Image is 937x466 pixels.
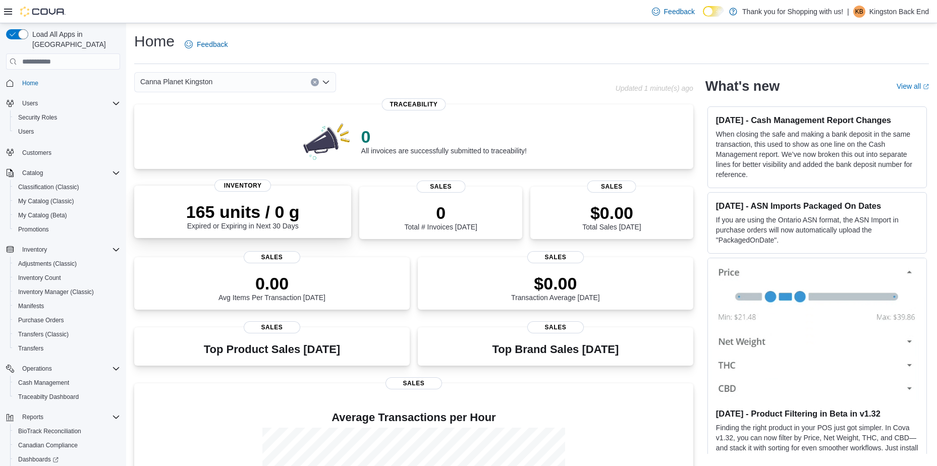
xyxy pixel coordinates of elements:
span: Transfers [14,342,120,355]
span: Inventory Count [18,274,61,282]
svg: External link [923,84,929,90]
div: Expired or Expiring in Next 30 Days [186,202,300,230]
span: Traceabilty Dashboard [18,393,79,401]
h2: What's new [705,78,780,94]
a: BioTrack Reconciliation [14,425,85,437]
h3: Top Product Sales [DATE] [204,343,340,356]
button: Users [10,125,124,139]
span: Customers [18,146,120,158]
button: Catalog [2,166,124,180]
h3: [DATE] - Cash Management Report Changes [716,115,918,125]
p: $0.00 [582,203,641,223]
p: Updated 1 minute(s) ago [616,84,693,92]
span: Reports [22,413,43,421]
button: Inventory [2,243,124,257]
button: My Catalog (Classic) [10,194,124,208]
span: Purchase Orders [14,314,120,326]
p: 165 units / 0 g [186,202,300,222]
button: BioTrack Reconciliation [10,424,124,438]
span: Adjustments (Classic) [14,258,120,270]
span: Traceabilty Dashboard [14,391,120,403]
button: My Catalog (Beta) [10,208,124,222]
span: Canadian Compliance [14,439,120,451]
a: View allExternal link [897,82,929,90]
a: Feedback [181,34,232,54]
span: Transfers (Classic) [14,328,120,340]
a: Home [18,77,42,89]
a: My Catalog (Beta) [14,209,71,221]
span: Operations [18,363,120,375]
span: Catalog [22,169,43,177]
span: Sales [416,181,465,193]
span: Classification (Classic) [14,181,120,193]
span: Load All Apps in [GEOGRAPHIC_DATA] [28,29,120,49]
button: Inventory Count [10,271,124,285]
a: Manifests [14,300,48,312]
p: 0.00 [218,273,325,294]
span: Canna Planet Kingston [140,76,212,88]
span: Security Roles [18,113,57,122]
span: Security Roles [14,111,120,124]
a: Adjustments (Classic) [14,258,81,270]
button: Customers [2,145,124,159]
span: Adjustments (Classic) [18,260,77,268]
a: Traceabilty Dashboard [14,391,83,403]
span: Manifests [14,300,120,312]
div: All invoices are successfully submitted to traceability! [361,127,527,155]
p: | [847,6,849,18]
span: Cash Management [18,379,69,387]
button: Classification (Classic) [10,180,124,194]
button: Users [2,96,124,110]
a: Canadian Compliance [14,439,82,451]
span: My Catalog (Beta) [14,209,120,221]
button: Reports [18,411,47,423]
span: My Catalog (Classic) [14,195,120,207]
button: Inventory Manager (Classic) [10,285,124,299]
h1: Home [134,31,175,51]
a: Transfers (Classic) [14,328,73,340]
span: Traceability [381,98,446,110]
span: Dashboards [18,455,59,463]
span: Sales [527,321,584,333]
span: Sales [244,251,300,263]
span: Inventory [214,180,271,192]
a: Dashboards [14,453,63,465]
span: Classification (Classic) [18,183,79,191]
div: Avg Items Per Transaction [DATE] [218,273,325,302]
span: Sales [527,251,584,263]
button: Purchase Orders [10,313,124,327]
button: Promotions [10,222,124,237]
p: If you are using the Ontario ASN format, the ASN Import in purchase orders will now automatically... [716,215,918,245]
button: Transfers [10,341,124,356]
img: Cova [20,7,66,17]
span: Reports [18,411,120,423]
a: Inventory Manager (Classic) [14,286,98,298]
a: Transfers [14,342,47,355]
button: Canadian Compliance [10,438,124,452]
span: Feedback [197,39,228,49]
span: Users [14,126,120,138]
span: Manifests [18,302,44,310]
a: Users [14,126,38,138]
span: BioTrack Reconciliation [14,425,120,437]
span: Transfers (Classic) [18,330,69,338]
span: Sales [244,321,300,333]
span: Catalog [18,167,120,179]
span: Sales [385,377,442,389]
a: Security Roles [14,111,61,124]
a: Classification (Classic) [14,181,83,193]
div: Total # Invoices [DATE] [404,203,477,231]
button: Traceabilty Dashboard [10,390,124,404]
a: Promotions [14,223,53,236]
button: Manifests [10,299,124,313]
span: Inventory [18,244,120,256]
span: Inventory [22,246,47,254]
h3: [DATE] - Product Filtering in Beta in v1.32 [716,409,918,419]
p: $0.00 [511,273,600,294]
span: Customers [22,149,51,157]
button: Transfers (Classic) [10,327,124,341]
a: My Catalog (Classic) [14,195,78,207]
span: Operations [22,365,52,373]
button: Operations [2,362,124,376]
a: Feedback [648,2,699,22]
